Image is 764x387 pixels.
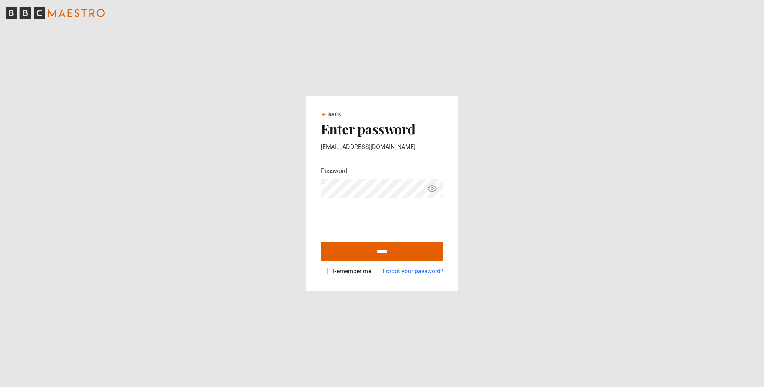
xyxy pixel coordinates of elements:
a: Forgot your password? [383,267,443,276]
span: Back [328,111,342,118]
p: [EMAIL_ADDRESS][DOMAIN_NAME] [321,143,443,152]
iframe: reCAPTCHA [321,204,435,233]
label: Password [321,167,347,176]
svg: BBC Maestro [6,7,105,19]
a: Back [321,111,342,118]
label: Remember me [330,267,371,276]
button: Show password [426,182,439,195]
h2: Enter password [321,121,443,137]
